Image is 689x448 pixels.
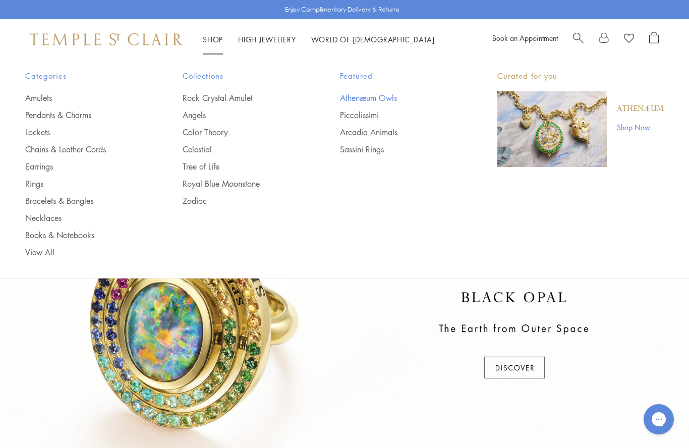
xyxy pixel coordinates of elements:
a: Royal Blue Moonstone [183,178,300,189]
a: Athenæum Owls [340,92,457,103]
nav: Main navigation [203,33,435,46]
a: Earrings [25,161,142,172]
a: Tree of Life [183,161,300,172]
a: Color Theory [183,127,300,138]
a: World of [DEMOGRAPHIC_DATA]World of [DEMOGRAPHIC_DATA] [311,34,435,44]
span: Collections [183,70,300,82]
a: View Wishlist [624,32,634,47]
span: Categories [25,70,142,82]
a: Search [573,32,584,47]
a: Book an Appointment [492,33,558,43]
a: Pendants & Charms [25,109,142,121]
p: Curated for you [497,70,664,82]
a: Rock Crystal Amulet [183,92,300,103]
a: Chains & Leather Cords [25,144,142,155]
a: High JewelleryHigh Jewellery [238,34,296,44]
a: Necklaces [25,212,142,223]
a: Arcadia Animals [340,127,457,138]
p: Enjoy Complimentary Delivery & Returns [285,5,399,15]
a: ShopShop [203,34,223,44]
a: View All [25,247,142,258]
a: Athenæum [617,103,664,115]
span: Featured [340,70,457,82]
a: Amulets [25,92,142,103]
iframe: Gorgias live chat messenger [639,401,679,438]
img: Temple St. Clair [30,33,183,45]
a: Lockets [25,127,142,138]
a: Books & Notebooks [25,230,142,241]
a: Piccolissimi [340,109,457,121]
a: Bracelets & Bangles [25,195,142,206]
a: Shop Now [617,122,664,133]
a: Sassini Rings [340,144,457,155]
a: Zodiac [183,195,300,206]
a: Celestial [183,144,300,155]
a: Rings [25,178,142,189]
a: Open Shopping Bag [649,32,659,47]
a: Angels [183,109,300,121]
